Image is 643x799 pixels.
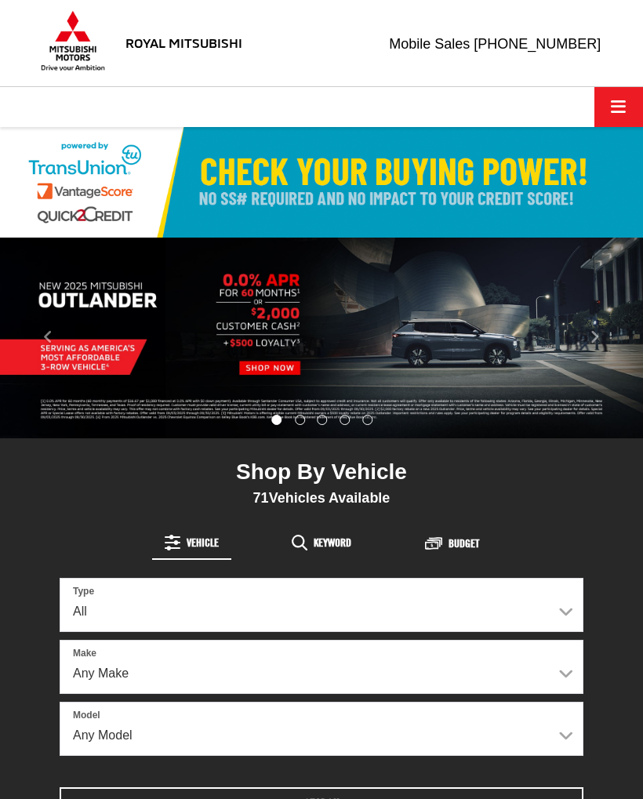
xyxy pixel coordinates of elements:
li: Go to slide number 3. [318,415,328,425]
span: Vehicle [187,537,219,548]
li: Go to slide number 2. [295,415,305,425]
button: Click to view next picture. [547,269,643,407]
span: Mobile Sales [389,36,470,52]
button: Click to show site navigation [594,87,643,127]
img: Mitsubishi [38,10,108,71]
span: 71 [253,490,269,506]
span: Budget [449,538,479,549]
li: Go to slide number 1. [271,415,282,425]
label: Type [73,585,94,598]
li: Go to slide number 5. [362,415,372,425]
label: Model [73,709,100,722]
li: Go to slide number 4. [340,415,350,425]
div: Shop By Vehicle [60,459,583,489]
label: Make [73,647,96,660]
h3: Royal Mitsubishi [125,35,242,50]
span: [PHONE_NUMBER] [474,36,601,52]
div: Vehicles Available [60,489,583,507]
span: Keyword [314,537,351,548]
